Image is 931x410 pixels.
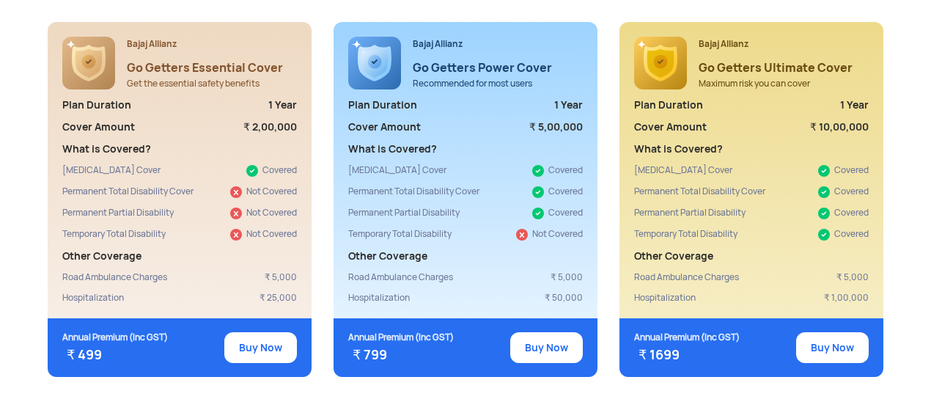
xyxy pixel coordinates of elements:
div: Permanent Partial Disability [62,207,174,219]
button: Buy Now [510,332,583,363]
div: Other Coverage [62,249,141,263]
div: Go Getters Ultimate Cover [699,59,853,78]
img: ic_check.svg [818,165,830,177]
div: ₹ 5,00,000 [529,120,583,133]
div: ₹ 5,000 [265,271,297,283]
div: Road Ambulance Charges [348,271,453,283]
div: Plan Duration [62,98,131,111]
img: ic_plan2.svg [348,37,401,89]
div: Maximum risk you can cover [699,78,853,89]
img: ic_check.svg [532,186,544,198]
div: Cover Amount [62,120,135,133]
div: Go Getters Essential Cover [127,59,283,78]
div: ₹ 10,00,000 [810,120,869,133]
div: ₹ 5,000 [836,271,869,283]
button: Buy Now [796,332,869,363]
span: ₹ 1699 [639,346,680,363]
div: Temporary Total Disability [634,228,737,241]
div: What is Covered? [348,142,437,155]
img: ic_check.svg [818,229,830,241]
img: ic_check.svg [532,208,544,219]
div: [MEDICAL_DATA] Cover [634,164,732,177]
div: Bajaj Allianz [127,37,283,51]
div: Bajaj Allianz [699,37,853,51]
div: Covered [818,228,869,241]
div: Covered [818,186,869,198]
div: Plan Duration [348,98,417,111]
div: Bajaj Allianz [413,37,552,51]
div: ₹ 1,00,000 [824,292,869,304]
div: Permanent Partial Disability [348,207,460,219]
div: 1 Year [268,98,297,111]
div: [MEDICAL_DATA] Cover [62,164,161,177]
img: ic_plan3.svg [634,37,687,89]
div: Other Coverage [634,249,713,263]
div: Recommended for most users [413,78,552,89]
div: Cover Amount [348,120,421,133]
div: 1 Year [840,98,869,111]
div: ₹ 50,000 [545,292,583,304]
img: ic_check.svg [818,186,830,198]
div: Annual Premium (Inc GST) [62,330,168,345]
div: Go Getters Power Cover [413,59,552,78]
div: Other Coverage [348,249,427,263]
img: ic_x.svg [230,229,242,241]
div: Not Covered [230,228,297,241]
div: What is Covered? [62,142,151,155]
div: Cover Amount [634,120,707,133]
div: Annual Premium (Inc GST) [634,330,740,345]
div: Covered [818,164,869,177]
img: ic_x.svg [230,186,242,198]
div: What is Covered? [634,142,723,155]
div: Plan Duration [634,98,703,111]
img: ic_check.svg [818,208,830,219]
div: Covered [532,207,583,219]
div: Permanent Partial Disability [634,207,746,219]
div: ₹ 5,000 [551,271,583,283]
div: Road Ambulance Charges [634,271,739,283]
div: 1 Year [554,98,583,111]
div: Covered [246,164,297,177]
img: ic_check.svg [532,165,544,177]
div: Not Covered [516,228,583,241]
div: Road Ambulance Charges [62,271,167,283]
img: ic_x.svg [516,229,528,241]
div: Get the essential safety benefits [127,78,283,89]
img: ic_plan1.svg [62,37,115,89]
img: ic_check.svg [246,165,258,177]
div: Hospitalization [348,292,410,304]
div: Temporary Total Disability [348,228,452,241]
div: Permanent Total Disability Cover [634,186,765,198]
div: ₹ 2,00,000 [243,120,297,133]
div: Not Covered [230,207,297,219]
div: Not Covered [230,186,297,198]
div: Permanent Total Disability Cover [348,186,479,198]
div: Permanent Total Disability Cover [62,186,194,198]
div: Covered [532,186,583,198]
div: ₹ 25,000 [260,292,297,304]
span: ₹ 499 [67,346,102,363]
div: Temporary Total Disability [62,228,166,241]
div: [MEDICAL_DATA] Cover [348,164,446,177]
div: Hospitalization [634,292,696,304]
button: Buy Now [224,332,297,363]
div: Hospitalization [62,292,124,304]
div: Annual Premium (Inc GST) [348,330,454,345]
span: ₹ 799 [353,346,387,363]
div: Covered [532,164,583,177]
div: Covered [818,207,869,219]
img: ic_x.svg [230,208,242,219]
